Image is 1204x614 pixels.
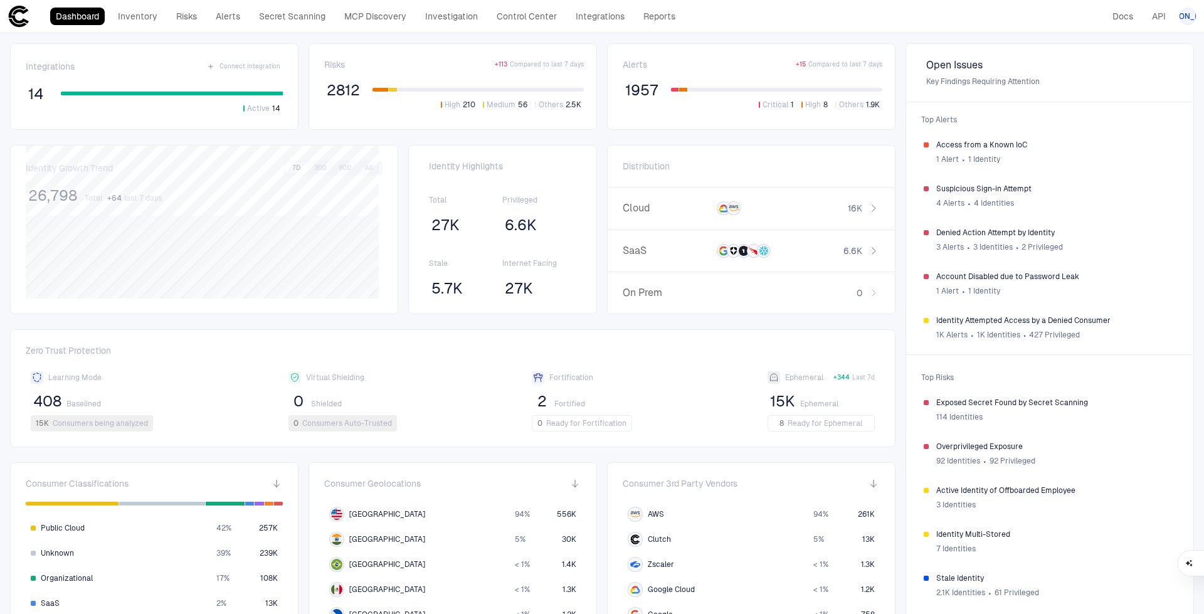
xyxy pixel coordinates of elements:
span: Suspicious Sign-in Attempt [936,184,1176,194]
span: 1957 [625,81,658,100]
span: Fortification [549,373,593,383]
span: 42 % [216,523,231,533]
span: Active Identity of Offboarded Employee [936,485,1176,495]
span: Identity Growth Trend [26,162,113,174]
span: Cloud [623,202,707,214]
span: Compared to last 7 days [808,60,882,69]
span: 408 [33,392,61,411]
span: 14 [272,103,280,114]
span: 1K Alerts [936,330,968,340]
span: 15K [770,392,795,411]
span: 108K [260,573,278,583]
a: Control Center [491,8,562,25]
span: ∙ [1023,326,1027,344]
span: Unknown [41,548,74,558]
button: 8Ready for Ephemeral [768,415,875,431]
span: Access from a Known IoC [936,140,1176,150]
span: 92 Identities [936,456,980,466]
span: Alerts [623,59,647,70]
span: Organizational [41,573,93,583]
span: 92 Privileged [990,456,1035,466]
span: + 344 [833,373,850,382]
img: MX [331,584,342,595]
span: 3 Identities [936,500,976,510]
span: Google Cloud [648,585,695,595]
span: 556K [557,509,576,519]
button: 2812 [324,80,362,100]
span: Stale [429,258,503,268]
span: 13K [265,598,278,608]
span: Open Issues [926,59,1173,71]
span: 1 Identity [968,286,1000,296]
span: On Prem [623,287,707,299]
span: Ready for Fortification [546,418,626,428]
a: Investigation [420,8,483,25]
span: 4 Alerts [936,198,964,208]
span: + 64 [107,193,122,203]
span: AWS [648,509,664,519]
span: 2.1K Identities [936,588,985,598]
span: Privileged [502,195,576,205]
span: Shielded [311,399,342,409]
span: 6.6K [843,245,862,257]
span: Zero Trust Protection [26,345,880,361]
span: 3 Alerts [936,242,964,252]
span: 1K Identities [977,330,1020,340]
span: [GEOGRAPHIC_DATA] [349,585,425,595]
span: ∙ [967,194,971,213]
span: 16K [848,203,862,214]
span: 0 [537,418,542,428]
span: Public Cloud [41,523,85,533]
span: 1.4K [562,559,576,569]
span: Medium [487,100,515,110]
span: 0 [293,392,304,411]
span: 1.3K [861,559,875,569]
span: 427 Privileged [1029,330,1080,340]
span: 27K [505,279,533,298]
div: Google Cloud [630,585,640,595]
div: Clutch [630,534,640,544]
a: Risks [171,8,203,25]
span: Top Risks [914,365,1186,390]
span: 39 % [216,548,231,558]
button: 26,798 [26,186,80,206]
span: Connect Integration [219,62,280,71]
span: 261K [858,509,875,519]
span: Risks [324,59,345,70]
button: 15K [768,391,798,411]
span: 6.6K [505,216,537,235]
button: 6.6K [502,215,539,235]
span: Identity Highlights [429,161,576,172]
span: Identity Multi-Stored [936,529,1176,539]
span: [GEOGRAPHIC_DATA] [349,509,425,519]
span: Learning Mode [48,373,102,383]
div: Zscaler [630,559,640,569]
span: Ephemeral [785,373,823,383]
span: < 1 % [515,585,530,595]
span: Integrations [26,61,75,72]
span: Internet Facing [502,258,576,268]
button: Active14 [241,103,283,114]
span: Zscaler [648,559,674,569]
span: SaaS [623,245,707,257]
button: Critical1 [756,99,796,110]
a: Dashboard [50,8,105,25]
span: Top Alerts [914,107,1186,132]
span: 56 [518,100,527,110]
span: 5 % [813,534,824,544]
a: Integrations [570,8,630,25]
img: US [331,509,342,520]
span: Overprivileged Exposure [936,442,1176,452]
span: 1 [791,100,794,110]
span: 27K [431,216,460,235]
button: 5.7K [429,278,465,299]
span: ∙ [988,583,992,602]
span: Consumer 3rd Party Vendors [623,478,737,489]
button: 7D [285,162,307,174]
span: Total [85,193,102,203]
span: < 1 % [813,559,828,569]
span: 1 Identity [968,154,1000,164]
span: Exposed Secret Found by Secret Scanning [936,398,1176,408]
a: Secret Scanning [253,8,331,25]
button: 27K [429,215,462,235]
